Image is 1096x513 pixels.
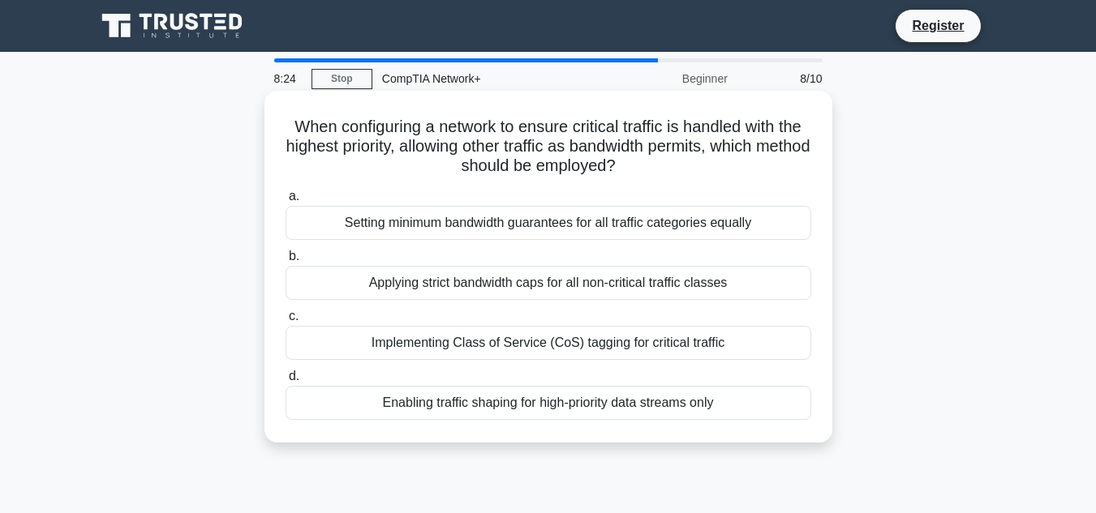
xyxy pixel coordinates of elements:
div: Applying strict bandwidth caps for all non-critical traffic classes [286,266,811,300]
div: Enabling traffic shaping for high-priority data streams only [286,386,811,420]
a: Stop [312,69,372,89]
div: Beginner [595,62,737,95]
div: 8:24 [264,62,312,95]
div: CompTIA Network+ [372,62,595,95]
h5: When configuring a network to ensure critical traffic is handled with the highest priority, allow... [284,117,813,177]
div: Setting minimum bandwidth guarantees for all traffic categories equally [286,206,811,240]
div: Implementing Class of Service (CoS) tagging for critical traffic [286,326,811,360]
span: d. [289,369,299,383]
span: c. [289,309,299,323]
div: 8/10 [737,62,832,95]
a: Register [902,15,974,36]
span: a. [289,189,299,203]
span: b. [289,249,299,263]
